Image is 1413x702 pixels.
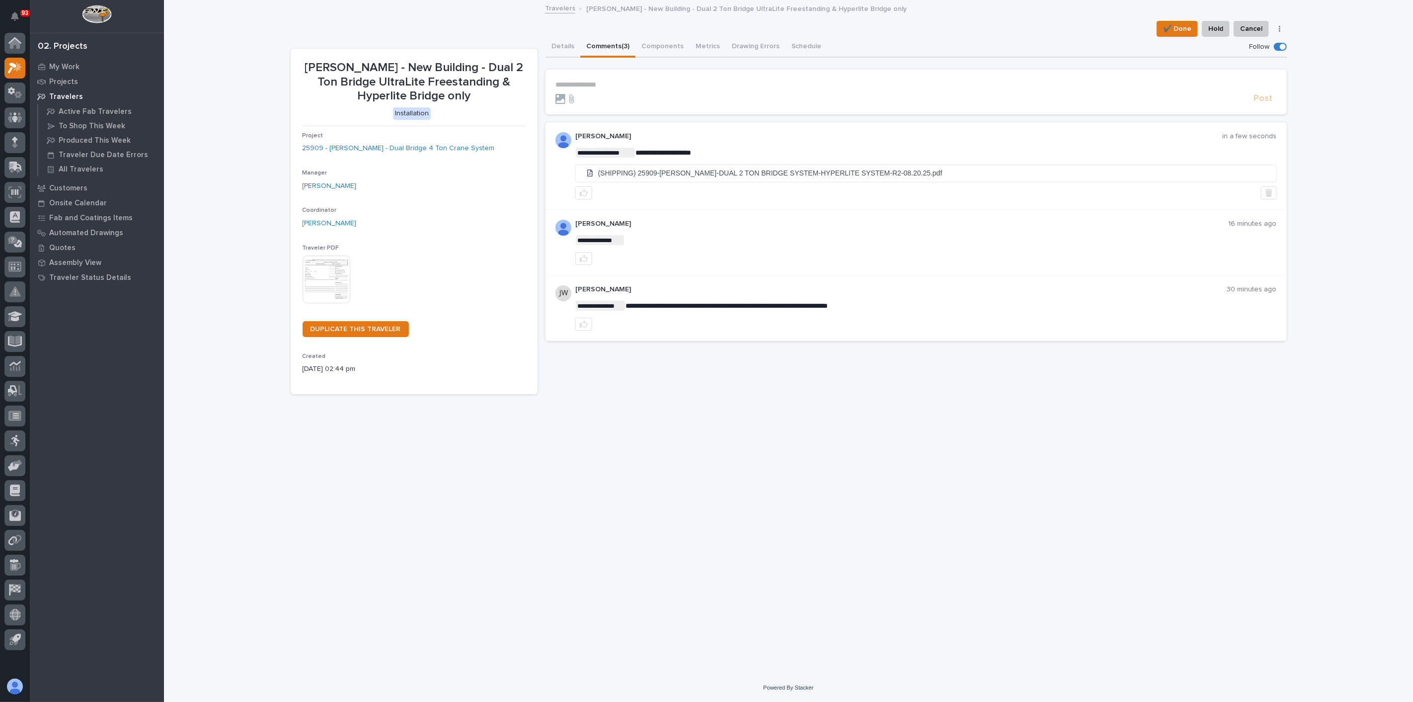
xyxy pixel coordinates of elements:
[30,255,164,270] a: Assembly View
[575,285,1227,294] p: [PERSON_NAME]
[393,107,431,120] div: Installation
[59,136,131,145] p: Produced This Week
[1163,23,1191,35] span: ✔️ Done
[576,165,1276,181] li: (SHIPPING) 25909-[PERSON_NAME]-DUAL 2 TON BRIDGE SYSTEM-HYPERLITE SYSTEM-R2-08.20.25.pdf
[38,119,164,133] a: To Shop This Week
[580,37,635,58] button: Comments (3)
[22,9,28,16] p: 93
[1227,285,1277,294] p: 30 minutes ago
[38,41,87,52] div: 02. Projects
[30,225,164,240] a: Automated Drawings
[586,2,907,13] p: [PERSON_NAME] - New Building - Dual 2 Ton Bridge UltraLite Freestanding & Hyperlite Bridge only
[690,37,726,58] button: Metrics
[4,6,25,27] button: Notifications
[12,12,25,28] div: Notifications93
[49,199,107,208] p: Onsite Calendar
[635,37,690,58] button: Components
[303,170,327,176] span: Manager
[30,180,164,195] a: Customers
[49,92,83,101] p: Travelers
[303,245,339,251] span: Traveler PDF
[1223,132,1277,141] p: in a few seconds
[38,133,164,147] a: Produced This Week
[49,78,78,87] p: Projects
[575,318,592,331] button: like this post
[575,132,1223,141] p: [PERSON_NAME]
[59,165,103,174] p: All Travelers
[59,107,132,116] p: Active Fab Travelers
[726,37,785,58] button: Drawing Errors
[1250,93,1277,104] button: Post
[30,59,164,74] a: My Work
[4,676,25,697] button: users-avatar
[785,37,828,58] button: Schedule
[555,220,571,236] img: AOh14GjTRfkD1oUMcB0TemJ99d1W6S72D1qI3y53uSh2WIfob9-94IqIlJUlukijh7zEU6q04HSlcabwtpdPkUfvSgFdPLuR9...
[303,61,526,103] p: [PERSON_NAME] - New Building - Dual 2 Ton Bridge UltraLite Freestanding & Hyperlite Bridge only
[1250,43,1270,51] p: Follow
[38,162,164,176] a: All Travelers
[30,89,164,104] a: Travelers
[1208,23,1223,35] span: Hold
[49,63,79,72] p: My Work
[30,270,164,285] a: Traveler Status Details
[82,5,111,23] img: Workspace Logo
[1261,186,1277,199] button: Delete post
[30,240,164,255] a: Quotes
[1254,93,1273,104] span: Post
[30,74,164,89] a: Projects
[303,218,357,229] a: [PERSON_NAME]
[303,353,326,359] span: Created
[576,165,1276,182] a: (SHIPPING) 25909-[PERSON_NAME]-DUAL 2 TON BRIDGE SYSTEM-HYPERLITE SYSTEM-R2-08.20.25.pdf
[303,321,409,337] a: DUPLICATE THIS TRAVELER
[303,364,526,374] p: [DATE] 02:44 pm
[30,210,164,225] a: Fab and Coatings Items
[545,2,575,13] a: Travelers
[38,148,164,162] a: Traveler Due Date Errors
[1202,21,1230,37] button: Hold
[303,181,357,191] a: [PERSON_NAME]
[575,220,1229,228] p: [PERSON_NAME]
[311,326,401,333] span: DUPLICATE THIS TRAVELER
[49,229,123,238] p: Automated Drawings
[303,133,323,139] span: Project
[575,252,592,265] button: like this post
[49,244,76,253] p: Quotes
[546,37,580,58] button: Details
[49,184,87,193] p: Customers
[1234,21,1269,37] button: Cancel
[555,132,571,148] img: AOh14GjSnsZhInYMAl2VIng-st1Md8In0uqDMk7tOoQNx6CrVl7ct0jB5IZFYVrQT5QA0cOuF6lsKrjh3sjyefAjBh-eRxfSk...
[1157,21,1198,37] button: ✔️ Done
[59,151,148,160] p: Traveler Due Date Errors
[30,195,164,210] a: Onsite Calendar
[38,104,164,118] a: Active Fab Travelers
[49,273,131,282] p: Traveler Status Details
[49,214,133,223] p: Fab and Coatings Items
[1240,23,1262,35] span: Cancel
[59,122,125,131] p: To Shop This Week
[763,685,813,691] a: Powered By Stacker
[303,143,495,154] a: 25909 - [PERSON_NAME] - Dual Bridge 4 Ton Crane System
[303,207,337,213] span: Coordinator
[1229,220,1277,228] p: 16 minutes ago
[49,259,101,267] p: Assembly View
[575,186,592,199] button: like this post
